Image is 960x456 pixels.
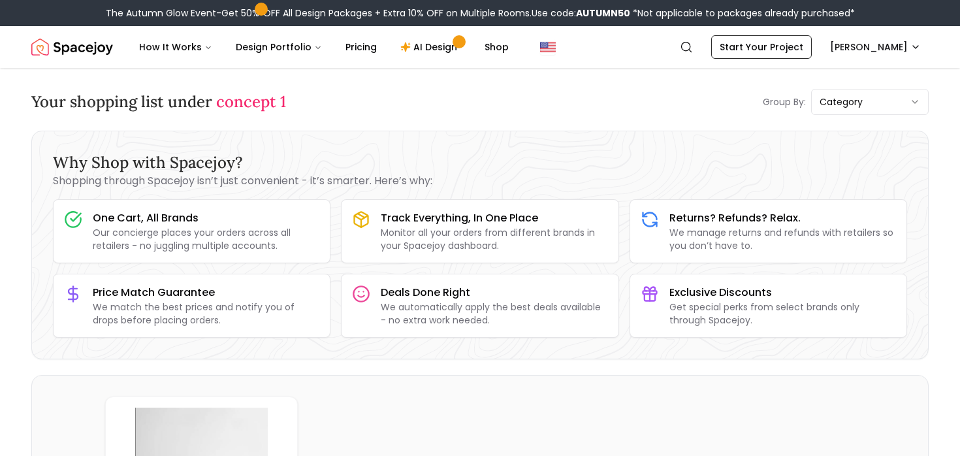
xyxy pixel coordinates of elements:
p: Shopping through Spacejoy isn’t just convenient - it’s smarter. Here’s why: [53,173,907,189]
a: Shop [474,34,519,60]
h3: Price Match Guarantee [93,285,319,301]
button: Design Portfolio [225,34,332,60]
button: How It Works [129,34,223,60]
span: Use code: [532,7,630,20]
img: United States [540,39,556,55]
a: Pricing [335,34,387,60]
p: Monitor all your orders from different brands in your Spacejoy dashboard. [381,226,607,252]
span: concept 1 [216,91,286,112]
b: AUTUMN50 [576,7,630,20]
nav: Main [129,34,519,60]
p: Group By: [763,95,806,108]
p: Get special perks from select brands only through Spacejoy. [669,301,896,327]
span: *Not applicable to packages already purchased* [630,7,855,20]
h3: Exclusive Discounts [669,285,896,301]
button: [PERSON_NAME] [822,35,929,59]
h3: Why Shop with Spacejoy? [53,152,907,173]
h3: Returns? Refunds? Relax. [669,210,896,226]
p: We automatically apply the best deals available - no extra work needed. [381,301,607,327]
h3: Your shopping list under [31,91,286,112]
a: AI Design [390,34,472,60]
a: Spacejoy [31,34,113,60]
h3: Track Everything, In One Place [381,210,607,226]
p: Our concierge places your orders across all retailers - no juggling multiple accounts. [93,226,319,252]
h3: Deals Done Right [381,285,607,301]
a: Start Your Project [711,35,812,59]
div: The Autumn Glow Event-Get 50% OFF All Design Packages + Extra 10% OFF on Multiple Rooms. [106,7,855,20]
p: We manage returns and refunds with retailers so you don’t have to. [669,226,896,252]
nav: Global [31,26,929,68]
img: Spacejoy Logo [31,34,113,60]
p: We match the best prices and notify you of drops before placing orders. [93,301,319,327]
h3: One Cart, All Brands [93,210,319,226]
